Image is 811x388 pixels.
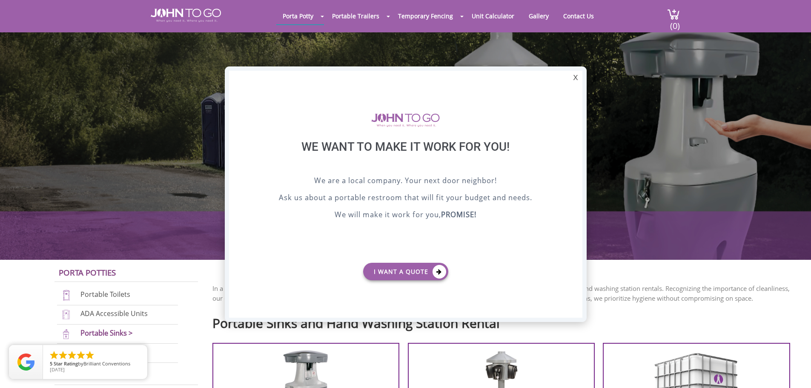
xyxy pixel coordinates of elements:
[50,366,65,373] span: [DATE]
[50,360,52,367] span: 5
[777,354,811,388] button: Live Chat
[17,354,34,371] img: Review Rating
[49,350,59,360] li: 
[54,360,78,367] span: Star Rating
[250,140,561,175] div: We want to make it work for you!
[441,210,476,219] b: PROMISE!
[569,71,582,85] div: X
[363,263,448,280] a: I want a Quote
[371,113,440,127] img: logo of viptogo
[50,361,140,367] span: by
[83,360,130,367] span: Brilliant Conventions
[67,350,77,360] li: 
[250,175,561,188] p: We are a local company. Your next door neighbor!
[85,350,95,360] li: 
[250,209,561,222] p: We will make it work for you,
[58,350,68,360] li: 
[250,192,561,205] p: Ask us about a portable restroom that will fit your budget and needs.
[76,350,86,360] li: 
